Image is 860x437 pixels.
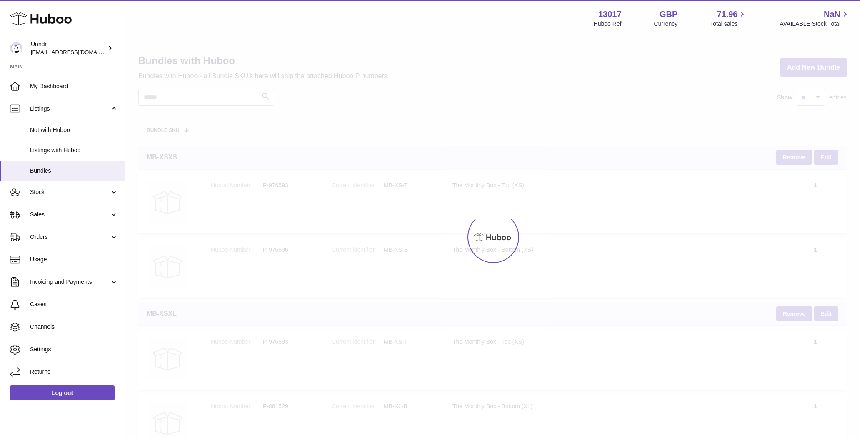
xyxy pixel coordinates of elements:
a: NaN AVAILABLE Stock Total [780,9,850,28]
span: Channels [30,323,118,331]
div: Huboo Ref [594,20,622,28]
span: Usage [30,256,118,263]
div: Currency [654,20,678,28]
span: Bundles [30,167,118,175]
span: 71.96 [717,9,737,20]
span: Total sales [710,20,747,28]
span: Cases [30,300,118,308]
span: Sales [30,211,110,218]
a: 71.96 Total sales [710,9,747,28]
div: Unndr [31,40,106,56]
span: Stock [30,188,110,196]
strong: 13017 [598,9,622,20]
span: Returns [30,368,118,376]
img: sofiapanwar@gmail.com [10,42,22,55]
span: Settings [30,345,118,353]
span: Invoicing and Payments [30,278,110,286]
span: AVAILABLE Stock Total [780,20,850,28]
span: Listings with Huboo [30,146,118,154]
span: Listings [30,105,110,113]
span: My Dashboard [30,82,118,90]
span: NaN [824,9,840,20]
strong: GBP [660,9,677,20]
span: Orders [30,233,110,241]
span: Not with Huboo [30,126,118,134]
span: [EMAIL_ADDRESS][DOMAIN_NAME] [31,49,122,55]
a: Log out [10,385,115,400]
